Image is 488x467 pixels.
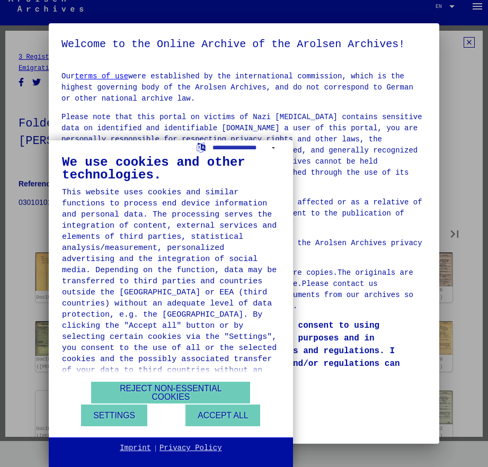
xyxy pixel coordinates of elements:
[120,443,151,454] a: Imprint
[185,405,260,426] button: Accept all
[81,405,147,426] button: Settings
[62,156,280,182] div: We use cookies and other technologies.
[62,187,280,387] div: This website uses cookies and similar functions to process end device information and personal da...
[159,443,222,454] a: Privacy Policy
[91,382,250,403] button: Reject non-essential cookies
